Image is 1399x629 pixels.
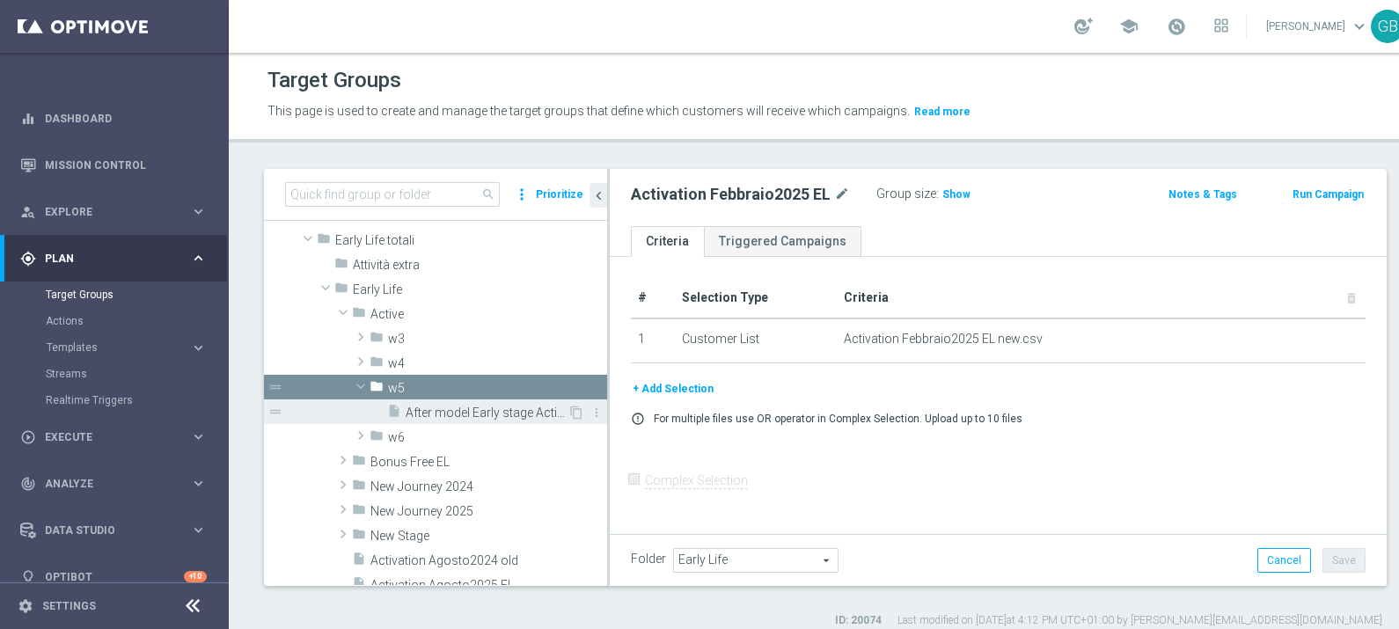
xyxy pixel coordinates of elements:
[45,432,190,442] span: Execute
[190,475,207,492] i: keyboard_arrow_right
[844,290,889,304] span: Criteria
[936,187,939,201] label: :
[45,142,207,188] a: Mission Control
[20,476,190,492] div: Analyze
[20,204,190,220] div: Explore
[1167,185,1239,204] button: Notes & Tags
[352,527,366,547] i: folder
[20,429,36,445] i: play_circle_outline
[46,314,183,328] a: Actions
[184,571,207,582] div: +10
[19,430,208,444] button: play_circle_outline Execute keyboard_arrow_right
[20,429,190,445] div: Execute
[267,68,401,93] h1: Target Groups
[675,318,837,362] td: Customer List
[46,393,183,407] a: Realtime Triggers
[370,479,607,494] span: New Journey 2024
[388,356,607,371] span: w4
[42,601,96,611] a: Settings
[370,553,607,568] span: Activation Agosto2024 old
[190,250,207,267] i: keyboard_arrow_right
[590,406,604,420] i: more_vert
[590,187,607,204] i: chevron_left
[1257,548,1311,573] button: Cancel
[631,379,715,399] button: + Add Selection
[20,111,36,127] i: equalizer
[569,406,583,420] i: Duplicate Target group
[388,332,607,347] span: w3
[20,204,36,220] i: person_search
[631,552,666,567] label: Folder
[406,406,568,421] span: After model Early stage Active No Gold - contactable w5 29-35 senza utenti MY SISAL Contratto
[20,251,36,267] i: gps_fixed
[190,522,207,538] i: keyboard_arrow_right
[370,578,607,593] span: Activation Agosto2025 EL
[834,184,850,205] i: mode_edit
[912,102,972,121] button: Read more
[19,112,208,126] div: equalizer Dashboard
[335,233,607,248] span: Early Life totali
[352,552,366,572] i: insert_drive_file
[190,428,207,445] i: keyboard_arrow_right
[388,430,607,445] span: w6
[45,207,190,217] span: Explore
[19,523,208,538] button: Data Studio keyboard_arrow_right
[46,334,227,361] div: Templates
[631,226,704,257] a: Criteria
[1350,17,1369,36] span: keyboard_arrow_down
[352,502,366,523] i: folder
[46,361,227,387] div: Streams
[190,340,207,356] i: keyboard_arrow_right
[45,553,184,600] a: Optibot
[675,278,837,318] th: Selection Type
[704,226,861,257] a: Triggered Campaigns
[20,476,36,492] i: track_changes
[352,478,366,498] i: folder
[19,205,208,219] button: person_search Explore keyboard_arrow_right
[46,340,208,355] button: Templates keyboard_arrow_right
[370,529,607,544] span: New Stage
[388,381,607,396] span: w5
[631,318,675,362] td: 1
[844,332,1043,347] span: Activation Febbraio2025 EL new.csv
[334,256,348,276] i: folder
[46,367,183,381] a: Streams
[370,428,384,449] i: folder
[190,203,207,220] i: keyboard_arrow_right
[19,477,208,491] div: track_changes Analyze keyboard_arrow_right
[370,504,607,519] span: New Journey 2025
[835,613,882,628] label: ID: 20074
[942,188,971,201] span: Show
[334,281,348,301] i: folder
[631,278,675,318] th: #
[370,455,607,470] span: Bonus Free EL
[46,288,183,302] a: Target Groups
[285,182,500,207] input: Quick find group or folder
[19,252,208,266] button: gps_fixed Plan keyboard_arrow_right
[19,570,208,584] button: lightbulb Optibot +10
[19,158,208,172] button: Mission Control
[481,187,495,201] span: search
[47,342,172,353] span: Templates
[353,282,607,297] span: Early Life
[267,104,910,118] span: This page is used to create and manage the target groups that define which customers will receive...
[370,355,384,375] i: folder
[370,379,384,399] i: folder
[45,479,190,489] span: Analyze
[370,307,607,322] span: Active
[46,282,227,308] div: Target Groups
[317,231,331,252] i: folder
[353,258,607,273] span: Attivit&#xE0; extra
[370,330,384,350] i: folder
[20,251,190,267] div: Plan
[631,412,645,426] i: error_outline
[46,308,227,334] div: Actions
[876,187,936,201] label: Group size
[45,95,207,142] a: Dashboard
[897,613,1382,628] label: Last modified on [DATE] at 4:12 PM UTC+01:00 by [PERSON_NAME][EMAIL_ADDRESS][DOMAIN_NAME]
